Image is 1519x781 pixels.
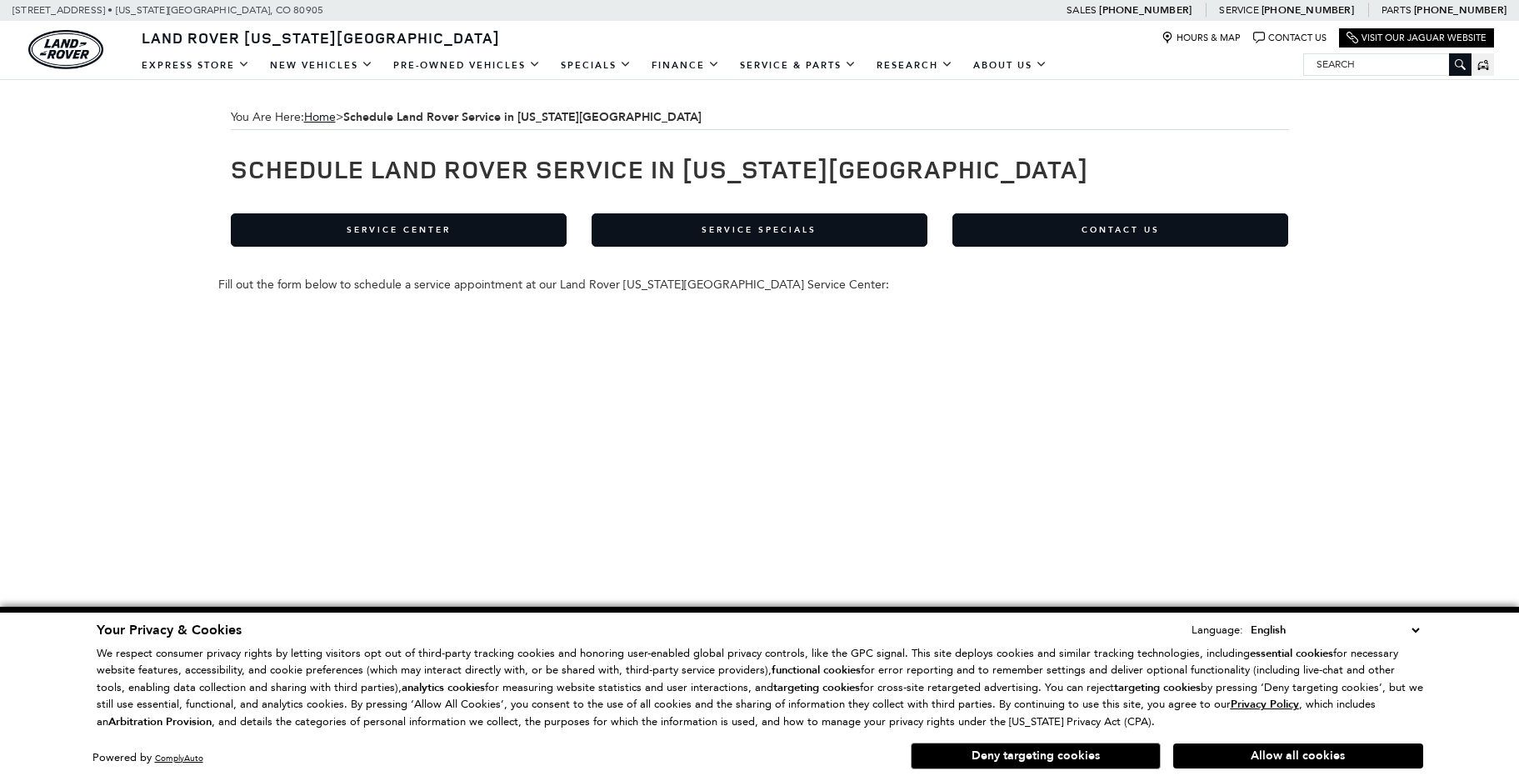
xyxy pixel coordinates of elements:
[92,753,203,763] div: Powered by
[963,51,1057,80] a: About Us
[155,753,203,763] a: ComplyAuto
[260,51,383,80] a: New Vehicles
[231,105,1289,130] span: You Are Here:
[28,30,103,69] img: Land Rover
[402,680,485,695] strong: analytics cookies
[231,155,1289,183] h1: Schedule Land Rover Service in [US_STATE][GEOGRAPHIC_DATA]
[304,110,702,124] span: >
[132,51,260,80] a: EXPRESS STORE
[1192,624,1243,635] div: Language:
[1247,621,1423,639] select: Language Select
[97,621,242,639] span: Your Privacy & Cookies
[28,30,103,69] a: land-rover
[218,278,1302,292] div: Fill out the form below to schedule a service appointment at our Land Rover [US_STATE][GEOGRAPHIC...
[12,4,323,16] a: [STREET_ADDRESS] • [US_STATE][GEOGRAPHIC_DATA], CO 80905
[551,51,642,80] a: Specials
[1231,698,1299,710] a: Privacy Policy
[132,28,510,48] a: Land Rover [US_STATE][GEOGRAPHIC_DATA]
[132,51,1057,80] nav: Main Navigation
[1414,3,1507,17] a: [PHONE_NUMBER]
[142,28,500,48] span: Land Rover [US_STATE][GEOGRAPHIC_DATA]
[108,714,212,729] strong: Arbitration Provision
[343,109,702,125] strong: Schedule Land Rover Service in [US_STATE][GEOGRAPHIC_DATA]
[1253,32,1327,44] a: Contact Us
[1162,32,1241,44] a: Hours & Map
[383,51,551,80] a: Pre-Owned Vehicles
[97,645,1423,731] p: We respect consumer privacy rights by letting visitors opt out of third-party tracking cookies an...
[231,105,1289,130] div: Breadcrumbs
[1231,697,1299,712] u: Privacy Policy
[592,213,927,247] a: Service Specials
[867,51,963,80] a: Research
[772,663,861,678] strong: functional cookies
[1382,4,1412,16] span: Parts
[773,680,860,695] strong: targeting cookies
[952,213,1288,247] a: Contact Us
[231,213,567,247] a: Service Center
[1262,3,1354,17] a: [PHONE_NUMBER]
[1347,32,1487,44] a: Visit Our Jaguar Website
[1304,54,1471,74] input: Search
[730,51,867,80] a: Service & Parts
[1250,646,1333,661] strong: essential cookies
[1219,4,1258,16] span: Service
[1114,680,1201,695] strong: targeting cookies
[642,51,730,80] a: Finance
[1067,4,1097,16] span: Sales
[911,743,1161,769] button: Deny targeting cookies
[1173,743,1423,768] button: Allow all cookies
[1099,3,1192,17] a: [PHONE_NUMBER]
[304,110,336,124] a: Home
